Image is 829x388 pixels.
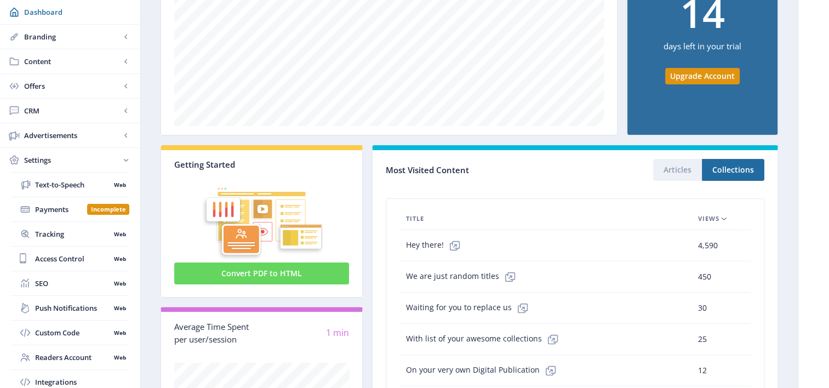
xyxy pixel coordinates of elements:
[110,352,129,363] nb-badge: Web
[110,327,129,338] nb-badge: Web
[24,155,121,166] span: Settings
[35,327,110,338] span: Custom Code
[24,31,121,42] span: Branding
[11,271,129,295] a: SEOWeb
[24,81,121,92] span: Offers
[698,270,711,283] span: 450
[406,360,562,381] span: On your very own Digital Publication
[702,159,764,181] button: Collections
[698,364,707,377] span: 12
[35,253,110,264] span: Access Control
[35,179,110,190] span: Text-to-Speech
[35,376,129,387] span: Integrations
[11,197,129,221] a: PaymentsIncomplete
[24,105,121,116] span: CRM
[11,345,129,369] a: Readers AccountWeb
[24,130,121,141] span: Advertisements
[11,296,129,320] a: Push NotificationsWeb
[406,266,521,288] span: We are just random titles
[262,327,350,339] div: 1 min
[110,179,129,190] nb-badge: Web
[11,247,129,271] a: Access ControlWeb
[110,278,129,289] nb-badge: Web
[110,303,129,313] nb-badge: Web
[406,235,466,256] span: Hey there!
[35,229,110,239] span: Tracking
[406,297,534,319] span: Waiting for you to replace us
[174,170,349,260] img: graphic
[174,321,262,345] div: Average Time Spent per user/session
[653,159,702,181] button: Articles
[35,352,110,363] span: Readers Account
[698,301,707,315] span: 30
[174,159,349,170] div: Getting Started
[35,278,110,289] span: SEO
[406,328,564,350] span: With list of your awesome collections
[24,7,132,18] span: Dashboard
[110,229,129,239] nb-badge: Web
[664,32,741,68] div: days left in your trial
[11,173,129,197] a: Text-to-SpeechWeb
[11,222,129,246] a: TrackingWeb
[11,321,129,345] a: Custom CodeWeb
[406,212,424,225] span: Title
[24,56,121,67] span: Content
[698,212,719,225] span: Views
[698,333,707,346] span: 25
[110,253,129,264] nb-badge: Web
[665,68,740,84] button: Upgrade Account
[35,303,110,313] span: Push Notifications
[35,204,87,215] span: Payments
[698,239,718,252] span: 4,590
[174,263,349,284] button: Convert PDF to HTML
[386,162,575,179] div: Most Visited Content
[87,204,129,215] nb-badge: Incomplete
